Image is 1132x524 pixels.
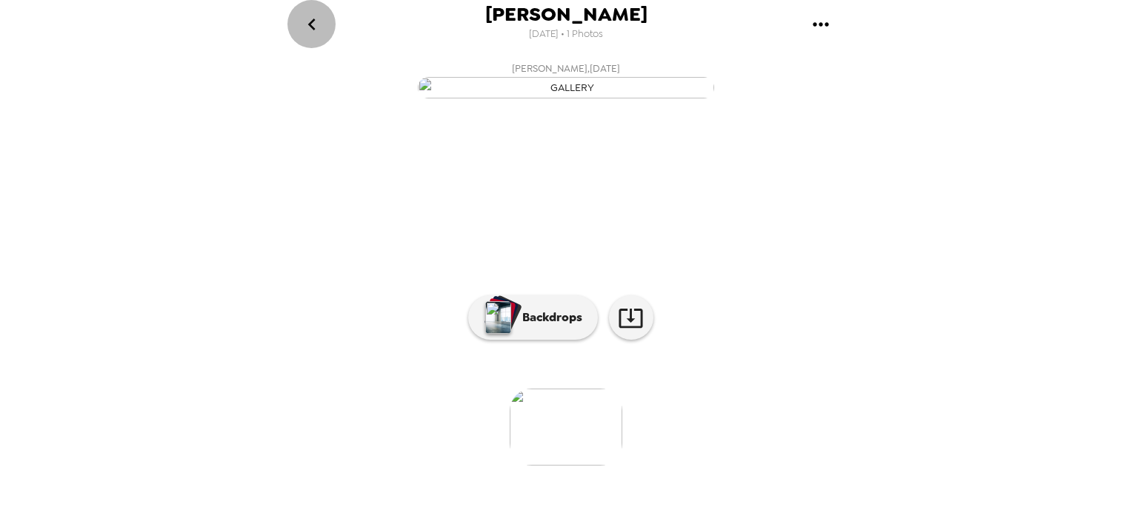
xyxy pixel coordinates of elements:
[529,24,603,44] span: [DATE] • 1 Photos
[468,295,598,340] button: Backdrops
[512,60,620,77] span: [PERSON_NAME] , [DATE]
[515,309,582,326] p: Backdrops
[510,389,622,466] img: gallery
[485,4,647,24] span: [PERSON_NAME]
[270,56,862,103] button: [PERSON_NAME],[DATE]
[418,77,714,98] img: gallery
